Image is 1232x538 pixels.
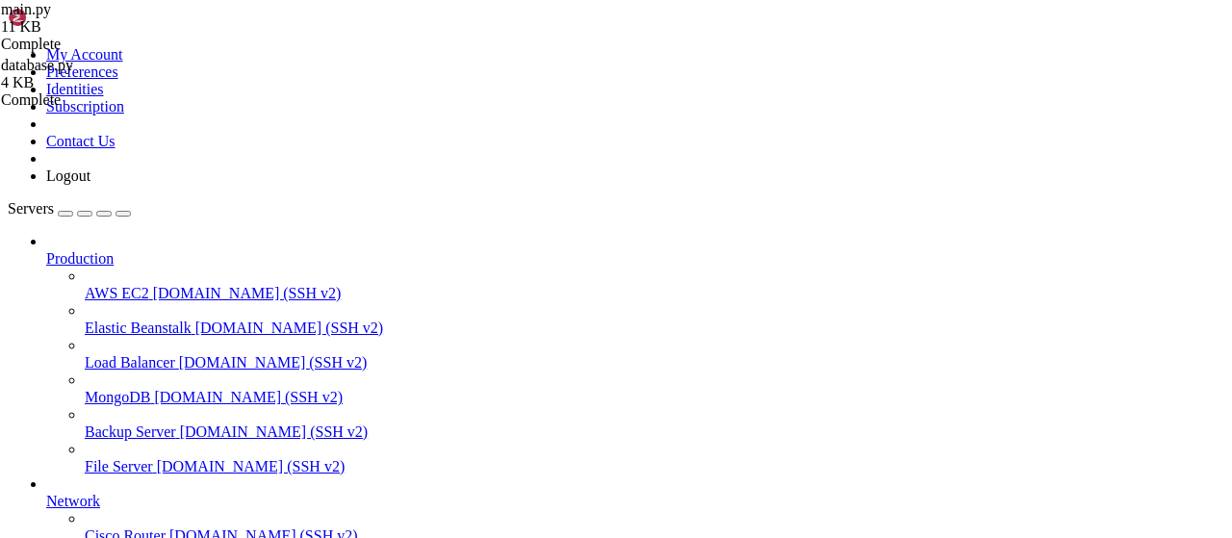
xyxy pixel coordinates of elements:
span: main.py [1,1,193,36]
div: 4 KB [1,74,193,91]
div: 11 KB [1,18,193,36]
span: database.py [1,57,73,73]
div: Complete [1,36,193,53]
div: Complete [1,91,193,109]
span: database.py [1,57,193,91]
span: main.py [1,1,51,17]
